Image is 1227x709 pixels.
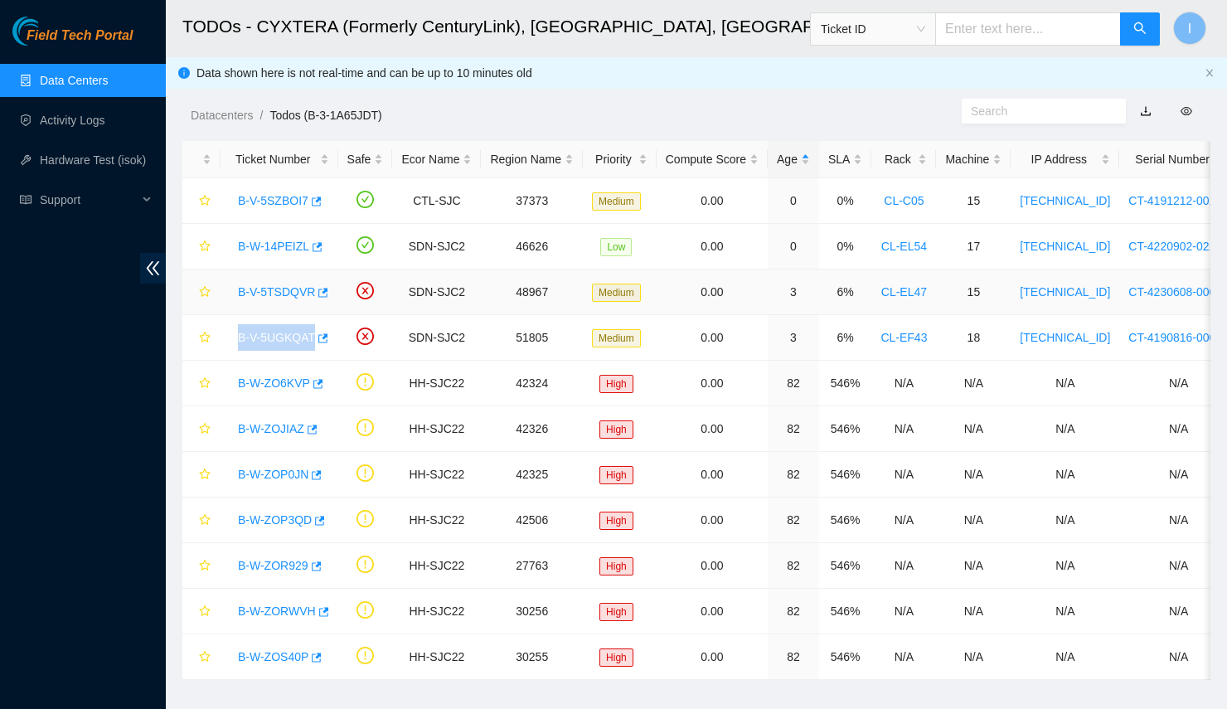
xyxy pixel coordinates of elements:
[192,279,211,305] button: star
[40,74,108,87] a: Data Centers
[192,187,211,214] button: star
[599,420,633,439] span: High
[199,286,211,299] span: star
[1205,68,1215,78] span: close
[1173,12,1206,45] button: I
[657,498,768,543] td: 0.00
[819,589,871,634] td: 546%
[356,419,374,436] span: exclamation-circle
[238,468,308,481] a: B-W-ZOP0JN
[657,543,768,589] td: 0.00
[481,224,583,270] td: 46626
[192,233,211,260] button: star
[1205,68,1215,79] button: close
[1020,285,1110,299] a: [TECHNICAL_ID]
[819,634,871,680] td: 546%
[936,589,1011,634] td: N/A
[1181,105,1192,117] span: eye
[191,109,253,122] a: Datacenters
[936,498,1011,543] td: N/A
[819,270,871,315] td: 6%
[599,375,633,393] span: High
[356,236,374,254] span: check-circle
[192,552,211,579] button: star
[936,270,1011,315] td: 15
[819,224,871,270] td: 0%
[392,224,481,270] td: SDN-SJC2
[392,315,481,361] td: SDN-SJC2
[1011,589,1119,634] td: N/A
[192,415,211,442] button: star
[20,194,32,206] span: read
[1011,634,1119,680] td: N/A
[600,238,632,256] span: Low
[1120,12,1160,46] button: search
[40,183,138,216] span: Support
[819,361,871,406] td: 546%
[192,461,211,488] button: star
[356,373,374,391] span: exclamation-circle
[768,498,819,543] td: 82
[238,240,309,253] a: B-W-14PEIZL
[657,270,768,315] td: 0.00
[1140,104,1152,118] a: download
[481,315,583,361] td: 51805
[599,512,633,530] span: High
[238,376,310,390] a: B-W-ZO6KVP
[657,634,768,680] td: 0.00
[356,464,374,482] span: exclamation-circle
[40,153,146,167] a: Hardware Test (isok)
[1020,240,1110,253] a: [TECHNICAL_ID]
[935,12,1121,46] input: Enter text here...
[481,178,583,224] td: 37373
[768,406,819,452] td: 82
[657,224,768,270] td: 0.00
[657,452,768,498] td: 0.00
[871,543,936,589] td: N/A
[657,406,768,452] td: 0.00
[657,589,768,634] td: 0.00
[392,406,481,452] td: HH-SJC22
[1011,498,1119,543] td: N/A
[821,17,925,41] span: Ticket ID
[199,651,211,664] span: star
[392,543,481,589] td: HH-SJC22
[238,650,308,663] a: B-W-ZOS40P
[936,361,1011,406] td: N/A
[481,270,583,315] td: 48967
[238,513,312,527] a: B-W-ZOP3QD
[819,452,871,498] td: 546%
[199,195,211,208] span: star
[192,324,211,351] button: star
[819,498,871,543] td: 546%
[936,452,1011,498] td: N/A
[871,634,936,680] td: N/A
[599,648,633,667] span: High
[392,452,481,498] td: HH-SJC22
[192,598,211,624] button: star
[356,601,374,619] span: exclamation-circle
[1011,543,1119,589] td: N/A
[599,557,633,575] span: High
[199,469,211,482] span: star
[199,240,211,254] span: star
[238,559,308,572] a: B-W-ZOR929
[768,224,819,270] td: 0
[657,361,768,406] td: 0.00
[936,224,1011,270] td: 17
[199,560,211,573] span: star
[199,605,211,619] span: star
[40,114,105,127] a: Activity Logs
[356,556,374,573] span: exclamation-circle
[392,498,481,543] td: HH-SJC22
[819,315,871,361] td: 6%
[392,361,481,406] td: HH-SJC22
[768,634,819,680] td: 82
[1011,452,1119,498] td: N/A
[599,466,633,484] span: High
[936,543,1011,589] td: N/A
[192,643,211,670] button: star
[481,361,583,406] td: 42324
[356,510,374,527] span: exclamation-circle
[1133,22,1147,37] span: search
